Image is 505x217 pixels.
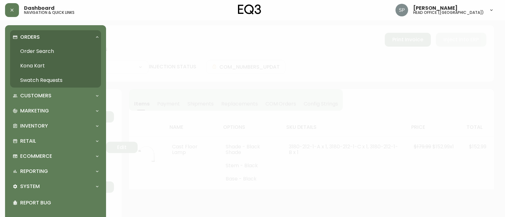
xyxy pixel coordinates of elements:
div: System [10,180,101,193]
p: Marketing [20,107,49,114]
div: Customers [10,89,101,103]
p: Inventory [20,123,48,129]
div: Inventory [10,119,101,133]
p: Ecommerce [20,153,52,160]
p: System [20,183,40,190]
div: Orders [10,30,101,44]
a: Swatch Requests [10,73,101,88]
div: Ecommerce [10,149,101,163]
p: Customers [20,92,51,99]
div: Reporting [10,164,101,178]
span: [PERSON_NAME] [413,6,458,11]
p: Orders [20,34,40,41]
div: Retail [10,134,101,148]
h5: head office ([GEOGRAPHIC_DATA]) [413,11,484,14]
div: Marketing [10,104,101,118]
img: 0cb179e7bf3690758a1aaa5f0aafa0b4 [395,4,408,16]
a: Kona Kart [10,59,101,73]
h5: navigation & quick links [24,11,74,14]
div: Report Bug [10,195,101,211]
p: Reporting [20,168,48,175]
img: logo [238,4,261,14]
a: Order Search [10,44,101,59]
span: Dashboard [24,6,55,11]
p: Retail [20,138,36,145]
p: Report Bug [20,199,98,206]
